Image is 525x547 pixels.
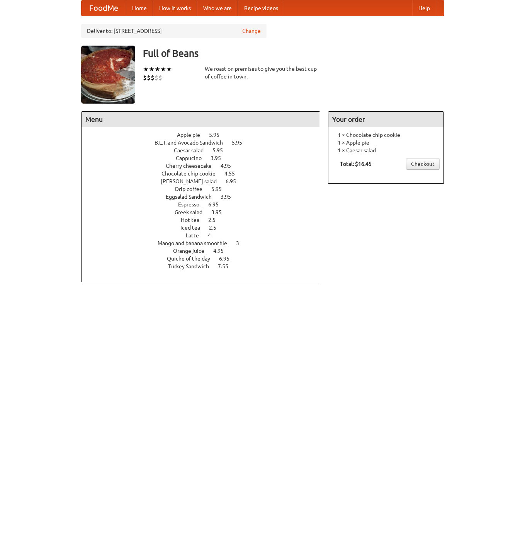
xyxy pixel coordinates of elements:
[175,209,236,215] a: Greek salad 3.95
[173,248,238,254] a: Orange juice 4.95
[155,140,231,146] span: B.L.T. and Avocado Sandwich
[167,256,244,262] a: Quiche of the day 6.95
[208,232,219,239] span: 4
[406,158,440,170] a: Checkout
[143,65,149,73] li: ★
[143,46,444,61] h3: Full of Beans
[226,178,244,184] span: 6.95
[161,170,249,177] a: Chocolate chip cookie 4.55
[173,248,212,254] span: Orange juice
[175,186,236,192] a: Drip coffee 5.95
[149,65,155,73] li: ★
[332,131,440,139] li: 1 × Chocolate chip cookie
[174,147,211,153] span: Caesar salad
[328,112,443,127] h4: Your order
[81,46,135,104] img: angular.jpg
[166,194,219,200] span: Eggsalad Sandwich
[180,225,231,231] a: Iced tea 2.5
[155,65,160,73] li: ★
[181,217,207,223] span: Hot tea
[176,155,235,161] a: Cappucino 3.95
[175,209,210,215] span: Greek salad
[208,201,226,208] span: 6.95
[340,161,372,167] b: Total: $16.45
[412,0,436,16] a: Help
[167,256,218,262] span: Quiche of the day
[176,155,209,161] span: Cappucino
[242,27,261,35] a: Change
[232,140,250,146] span: 5.95
[208,217,223,223] span: 2.5
[209,225,224,231] span: 2.5
[181,217,230,223] a: Hot tea 2.5
[205,65,321,80] div: We roast on premises to give you the best cup of coffee in town.
[238,0,284,16] a: Recipe videos
[168,263,243,269] a: Turkey Sandwich 7.55
[155,140,257,146] a: B.L.T. and Avocado Sandwich 5.95
[166,65,172,73] li: ★
[161,170,223,177] span: Chocolate chip cookie
[221,194,239,200] span: 3.95
[166,163,219,169] span: Cherry cheesecake
[209,132,227,138] span: 5.95
[168,263,217,269] span: Turkey Sandwich
[197,0,238,16] a: Who we are
[166,163,245,169] a: Cherry cheesecake 4.95
[153,0,197,16] a: How it works
[236,240,247,246] span: 3
[180,225,208,231] span: Iced tea
[186,232,207,239] span: Latte
[332,139,440,147] li: 1 × Apple pie
[82,112,320,127] h4: Menu
[211,155,229,161] span: 3.95
[174,147,237,153] a: Caesar salad 5.95
[186,232,225,239] a: Latte 4
[219,256,237,262] span: 6.95
[332,147,440,154] li: 1 × Caesar salad
[143,73,147,82] li: $
[82,0,126,16] a: FoodMe
[161,178,224,184] span: [PERSON_NAME] salad
[158,240,253,246] a: Mango and banana smoothie 3
[178,201,233,208] a: Espresso 6.95
[158,73,162,82] li: $
[155,73,158,82] li: $
[160,65,166,73] li: ★
[151,73,155,82] li: $
[224,170,243,177] span: 4.55
[211,209,229,215] span: 3.95
[177,132,234,138] a: Apple pie 5.95
[218,263,236,269] span: 7.55
[126,0,153,16] a: Home
[213,248,231,254] span: 4.95
[211,186,229,192] span: 5.95
[178,201,207,208] span: Espresso
[221,163,239,169] span: 4.95
[81,24,267,38] div: Deliver to: [STREET_ADDRESS]
[161,178,250,184] a: [PERSON_NAME] salad 6.95
[177,132,208,138] span: Apple pie
[175,186,210,192] span: Drip coffee
[147,73,151,82] li: $
[212,147,231,153] span: 5.95
[166,194,245,200] a: Eggsalad Sandwich 3.95
[158,240,235,246] span: Mango and banana smoothie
